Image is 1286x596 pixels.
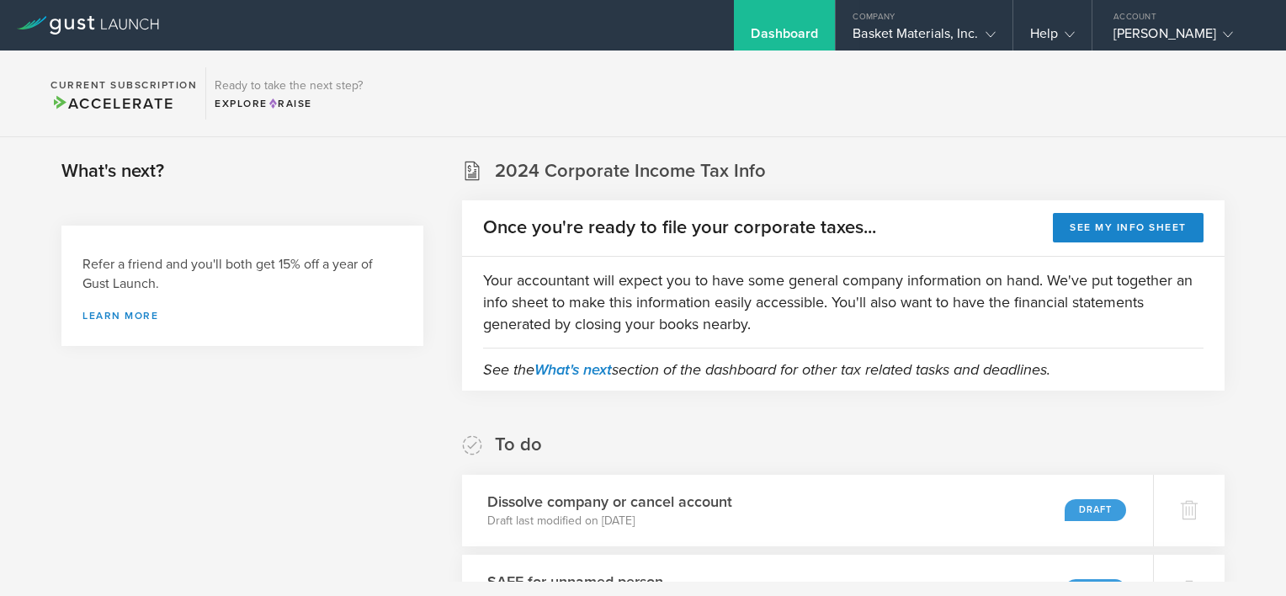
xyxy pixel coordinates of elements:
[1030,25,1075,51] div: Help
[751,25,818,51] div: Dashboard
[1202,515,1286,596] iframe: Chat Widget
[1113,25,1257,51] div: [PERSON_NAME]
[853,25,995,51] div: Basket Materials, Inc.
